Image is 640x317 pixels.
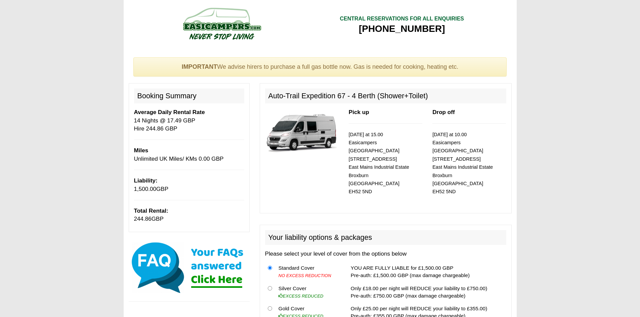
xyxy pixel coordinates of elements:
[348,262,506,282] td: YOU ARE FULLY LIABLE for £1,500.00 GBP Pre-auth: £1,500.00 GBP (max damage chargeable)
[279,294,324,299] i: EXCESS REDUCED
[182,63,217,70] strong: IMPORTANT
[265,230,506,245] h2: Your liability options & packages
[129,241,250,295] img: Click here for our most common FAQs
[134,177,158,184] b: Liability:
[134,89,244,103] h2: Booking Summary
[349,109,369,115] b: Pick up
[134,177,244,193] p: GBP
[134,147,148,154] b: Miles
[432,132,493,195] small: [DATE] at 10.00 Easicampers [GEOGRAPHIC_DATA] [STREET_ADDRESS] East Mains Industrial Estate Broxb...
[265,250,506,258] p: Please select your level of cover from the options below
[340,15,464,23] div: CENTRAL RESERVATIONS FOR ALL ENQUIRIES
[432,109,455,115] b: Drop off
[340,23,464,35] div: [PHONE_NUMBER]
[265,89,506,103] h2: Auto-Trail Expedition 67 - 4 Berth (Shower+Toilet)
[279,273,331,278] i: NO EXCESS REDUCTION
[348,282,506,302] td: Only £18.00 per night will REDUCE your liability to £750.00) Pre-auth: £750.00 GBP (max damage ch...
[133,57,507,77] div: We advise hirers to purchase a full gas bottle now. Gas is needed for cooking, heating etc.
[276,282,340,302] td: Silver Cover
[134,186,157,192] span: 1,500.00
[134,108,244,133] p: 14 Nights @ 17.49 GBP Hire 244.86 GBP
[134,109,205,115] b: Average Daily Rental Rate
[134,208,168,214] b: Total Rental:
[134,216,152,222] span: 244.86
[134,207,244,223] p: GBP
[158,5,286,42] img: campers-checkout-logo.png
[265,108,339,156] img: 337.jpg
[349,132,409,195] small: [DATE] at 15.00 Easicampers [GEOGRAPHIC_DATA] [STREET_ADDRESS] East Mains Industrial Estate Broxb...
[276,262,340,282] td: Standard Cover
[134,147,244,163] p: Unlimited UK Miles/ KMs 0.00 GBP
